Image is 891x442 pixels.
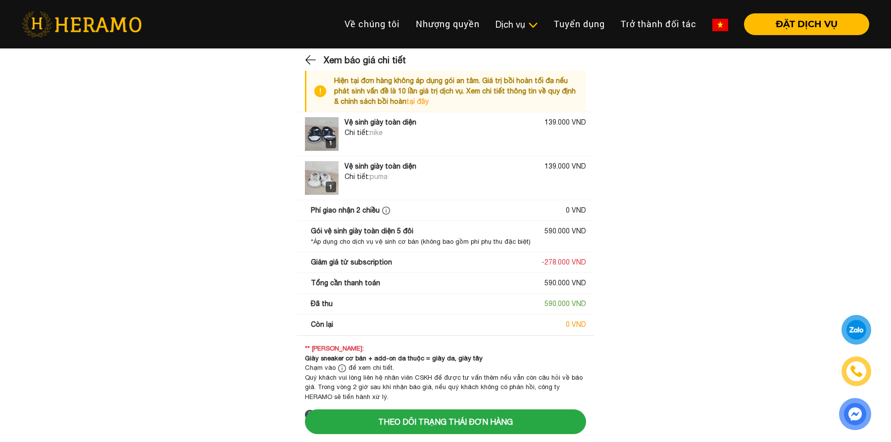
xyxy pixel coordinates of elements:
[566,319,586,330] div: 0 VND
[338,364,346,372] img: info
[345,161,416,172] div: Vệ sinh giày toàn diện
[22,11,142,37] img: heramo-logo.png
[305,363,586,373] div: Chạm vào để xem chi tiết.
[370,173,388,180] span: puma
[495,18,538,31] div: Dịch vụ
[305,345,364,352] strong: ** [PERSON_NAME]:
[311,257,392,267] div: Giảm giá từ subscription
[305,161,339,195] img: logo
[311,238,531,245] span: *Áp dụng cho dịch vụ vệ sinh cơ bản (không bao gồm phí phụ thu đặc biệt)
[408,13,488,35] a: Nhượng quyền
[546,13,613,35] a: Tuyển dụng
[544,161,586,172] div: 139.000 VND
[334,77,576,105] span: Hiện tại đơn hàng không áp dụng gói an tâm. Giá trị bồi hoàn tối đa nếu phát sinh vấn đề là 10 lầ...
[337,13,408,35] a: Về chúng tôi
[544,278,586,288] div: 590.000 VND
[305,409,586,434] button: Theo dõi trạng thái đơn hàng
[566,205,586,216] div: 0 VND
[744,13,869,35] button: ĐẶT DỊCH VỤ
[311,319,333,330] div: Còn lại
[843,358,870,385] a: phone-icon
[305,373,586,402] div: Quý khách vui lòng liên hệ nhân viên CSKH để được tư vấn thêm nếu vẫn còn câu hỏi về báo giá. Tro...
[544,117,586,128] div: 139.000 VND
[314,76,334,107] img: info
[324,48,406,73] h3: Xem báo giá chi tiết
[305,117,339,151] img: logo
[542,257,586,267] div: - 278.000 VND
[311,226,413,236] div: Gói vệ sinh giày toàn diện 5 đôi
[370,129,383,136] span: nike
[326,181,336,192] div: 1
[305,52,318,67] img: back
[712,19,728,31] img: vn-flag.png
[851,366,862,377] img: phone-icon
[544,299,586,309] div: 590.000 VND
[305,354,483,362] strong: Giày sneaker cơ bản + add-on da thuộc = giày da, giày tây
[528,20,538,30] img: subToggleIcon
[326,137,336,148] div: 1
[382,207,390,215] img: info
[345,117,416,128] div: Vệ sinh giày toàn diện
[544,226,586,236] div: 590.000 VND
[345,173,370,180] span: Chi tiết:
[406,97,429,105] a: tại đây
[311,205,393,216] div: Phí giao nhận 2 chiều
[345,129,370,136] span: Chi tiết:
[613,13,704,35] a: Trở thành đối tác
[311,278,380,288] div: Tổng cần thanh toán
[736,20,869,29] a: ĐẶT DỊCH VỤ
[311,299,333,309] div: Đã thu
